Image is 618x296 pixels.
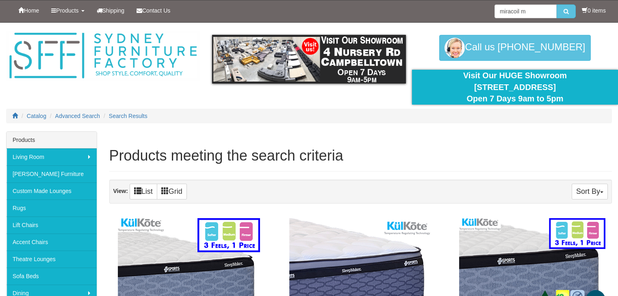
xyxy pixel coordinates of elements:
[12,0,45,21] a: Home
[6,31,200,81] img: Sydney Furniture Factory
[113,188,128,194] strong: View:
[109,148,612,164] h1: Products meeting the search criteria
[130,184,157,199] a: List
[91,0,131,21] a: Shipping
[56,7,78,14] span: Products
[102,7,125,14] span: Shipping
[7,182,97,199] a: Custom Made Lounges
[45,0,90,21] a: Products
[27,113,46,119] a: Catalog
[157,184,187,199] a: Grid
[7,234,97,251] a: Accent Chairs
[24,7,39,14] span: Home
[7,148,97,165] a: Living Room
[7,165,97,182] a: [PERSON_NAME] Furniture
[109,113,147,119] a: Search Results
[7,268,97,285] a: Sofa Beds
[142,7,170,14] span: Contact Us
[582,6,606,15] li: 0 items
[7,217,97,234] a: Lift Chairs
[212,35,406,84] img: showroom.gif
[494,4,557,18] input: Site search
[7,199,97,217] a: Rugs
[7,251,97,268] a: Theatre Lounges
[572,184,608,199] button: Sort By
[55,113,100,119] a: Advanced Search
[418,70,612,105] div: Visit Our HUGE Showroom [STREET_ADDRESS] Open 7 Days 9am to 5pm
[130,0,176,21] a: Contact Us
[7,132,97,148] div: Products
